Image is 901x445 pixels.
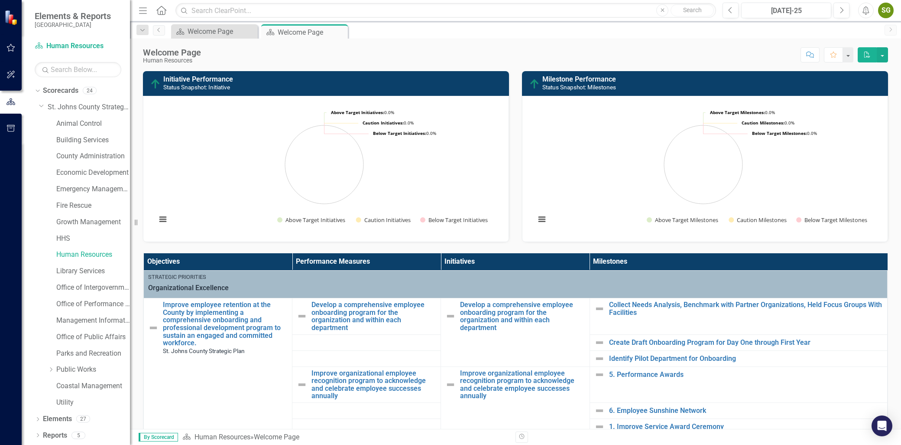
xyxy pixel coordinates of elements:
button: Show Below Target Initiatives [420,216,489,224]
text: 0.0% [331,109,394,115]
button: Show Caution Initiatives [356,216,411,224]
a: Building Services [56,135,130,145]
img: Not Defined [594,337,605,348]
a: Management Information Systems [56,316,130,326]
input: Search Below... [35,62,121,77]
a: Human Resources [35,41,121,51]
text: 0.0% [752,130,817,136]
text: Below Target Initiatives [428,216,488,224]
a: Emergency Management [56,184,130,194]
tspan: Caution Milestones: [742,120,784,126]
span: Search [683,7,702,13]
button: Show Above Target Milestones [647,216,719,224]
div: 5 [71,432,85,439]
tspan: Above Target Initiatives: [331,109,384,115]
img: Not Defined [445,380,456,390]
tspan: Below Target Milestones: [752,130,807,136]
a: Human Resources [56,250,130,260]
a: HHS [56,234,130,244]
button: View chart menu, Chart [157,213,169,226]
a: Improve employee retention at the County by implementing a comprehensive onboarding and professio... [163,301,288,347]
a: County Administration [56,151,130,161]
a: Utility [56,398,130,408]
a: Develop a comprehensive employee onboarding program for the organization and within each department [460,301,585,331]
td: Double-Click to Edit Right Click for Context Menu [441,298,590,366]
td: Double-Click to Edit Right Click for Context Menu [590,366,887,402]
div: Chart. Highcharts interactive chart. [531,103,879,233]
div: 27 [76,416,90,423]
td: Double-Click to Edit Right Click for Context Menu [590,298,887,334]
svg: Interactive chart [152,103,496,233]
a: Parks and Recreation [56,349,130,359]
img: Not Defined [297,311,307,321]
span: Elements & Reports [35,11,111,21]
td: Double-Click to Edit Right Click for Context Menu [590,334,887,350]
td: Double-Click to Edit Right Click for Context Menu [590,419,887,435]
div: Welcome Page [188,26,256,37]
img: Not Defined [594,304,605,314]
a: Animal Control [56,119,130,129]
a: Improve organizational employee recognition program to acknowledge and celebrate employee success... [311,370,436,400]
a: Scorecards [43,86,78,96]
text: 0.0% [742,120,794,126]
td: Double-Click to Edit Right Click for Context Menu [590,350,887,366]
a: Develop a comprehensive employee onboarding program for the organization and within each department [311,301,436,331]
tspan: Above Target Milestones: [710,109,765,115]
a: Welcome Page [173,26,256,37]
div: Welcome Page [143,48,201,57]
a: Fire Rescue [56,201,130,211]
button: Search [671,4,714,16]
a: Office of Intergovernmental Affairs [56,283,130,293]
div: 24 [83,87,97,95]
div: Welcome Page [254,433,299,441]
span: By Scorecard [139,433,178,442]
a: Milestone Performance [542,75,616,83]
a: St. Johns County Strategic Plan [48,102,130,112]
a: Identify Pilot Department for Onboarding [609,355,883,363]
div: » [182,432,509,442]
div: [DATE]-25 [744,6,828,16]
text: 0.0% [363,120,414,126]
text: Caution Initiatives [364,216,411,224]
span: Organizational Excellence [148,283,883,293]
a: Office of Performance & Transparency [56,299,130,309]
button: [DATE]-25 [741,3,831,18]
a: 6. Employee Sunshine Network [609,407,883,415]
img: Above Target [150,79,161,89]
small: Status Snapshot: Initiative [163,84,230,91]
tspan: Below Target Initiatives: [373,130,426,136]
text: 0.0% [373,130,436,136]
img: Not Defined [594,406,605,416]
a: Collect Needs Analysis, Benchmark with Partner Organizations, Held Focus Groups With Facilities [609,301,883,316]
div: Open Intercom Messenger [872,416,892,436]
a: Office of Public Affairs [56,332,130,342]
a: Library Services [56,266,130,276]
img: ClearPoint Strategy [4,10,19,25]
a: Economic Development [56,168,130,178]
td: Double-Click to Edit Right Click for Context Menu [590,402,887,419]
div: Chart. Highcharts interactive chart. [152,103,500,233]
input: Search ClearPoint... [175,3,716,18]
div: Welcome Page [278,27,346,38]
small: [GEOGRAPHIC_DATA] [35,21,111,28]
a: Coastal Management [56,381,130,391]
img: Above Target [529,79,540,89]
text: Above Target Initiatives [285,216,345,224]
button: SG [878,3,894,18]
img: Not Defined [594,370,605,380]
small: Status Snapshot: Milestones [542,84,616,91]
a: Elements [43,414,72,424]
a: 5. Performance Awards [609,371,883,379]
img: Not Defined [297,380,307,390]
a: Growth Management [56,217,130,227]
button: Show Below Target Milestones [796,216,868,224]
td: Double-Click to Edit Right Click for Context Menu [292,298,441,334]
a: Create Draft Onboarding Program for Day One through First Year [609,339,883,347]
tspan: Caution Initiatives: [363,120,404,126]
img: Not Defined [594,353,605,364]
img: Not Defined [445,311,456,321]
td: Double-Click to Edit Right Click for Context Menu [292,366,441,402]
img: Not Defined [594,422,605,432]
a: Initiative Performance [163,75,233,83]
